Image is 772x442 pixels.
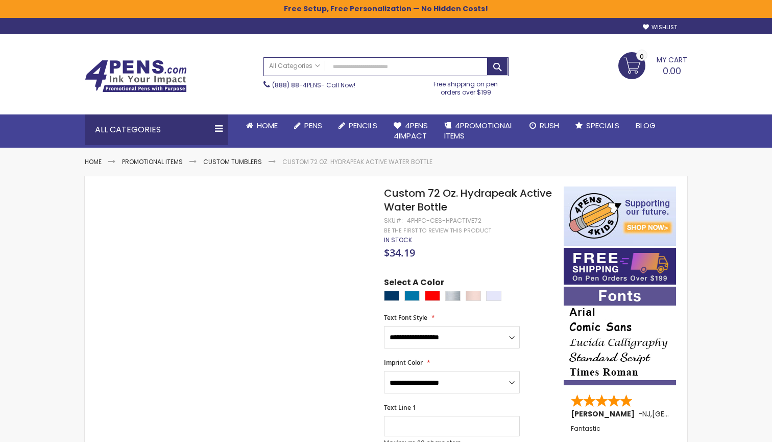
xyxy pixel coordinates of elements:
[304,120,322,131] span: Pens
[385,114,436,148] a: 4Pens4impact
[564,187,676,246] img: 4pens 4 kids
[436,114,521,148] a: 4PROMOTIONALITEMS
[384,291,399,301] div: Navy Blue
[486,291,501,301] div: Lavender
[407,217,481,225] div: 4PHPC-CES-HPACTIVE72
[384,358,423,367] span: Imprint Color
[272,81,321,89] a: (888) 88-4PENS
[404,291,420,301] div: Aqua
[384,216,403,225] strong: SKU
[425,291,440,301] div: Red
[384,246,415,260] span: $34.19
[636,120,656,131] span: Blog
[269,62,320,70] span: All Categories
[444,120,513,141] span: 4PROMOTIONAL ITEMS
[282,158,432,166] li: Custom 72 Oz. Hydrapeak Active Water Bottle
[564,287,676,385] img: font-personalization-examples
[540,120,559,131] span: Rush
[384,313,427,322] span: Text Font Style
[628,114,664,137] a: Blog
[384,227,491,235] a: Be the first to review this product
[238,114,286,137] a: Home
[349,120,377,131] span: Pencils
[564,248,676,285] img: Free shipping on orders over $199
[330,114,385,137] a: Pencils
[394,120,428,141] span: 4Pens 4impact
[567,114,628,137] a: Specials
[445,291,461,301] div: Stainless Steel
[384,186,552,214] span: Custom 72 Oz. Hydrapeak Active Water Bottle
[384,236,412,244] span: In stock
[257,120,278,131] span: Home
[521,114,567,137] a: Rush
[640,52,644,61] span: 0
[85,157,102,166] a: Home
[85,60,187,92] img: 4Pens Custom Pens and Promotional Products
[466,291,481,301] div: Seashell
[264,58,325,75] a: All Categories
[663,64,681,77] span: 0.00
[272,81,355,89] span: - Call Now!
[586,120,619,131] span: Specials
[286,114,330,137] a: Pens
[384,277,444,291] span: Select A Color
[85,114,228,145] div: All Categories
[122,157,183,166] a: Promotional Items
[643,24,677,31] a: Wishlist
[384,403,416,412] span: Text Line 1
[618,52,687,78] a: 0.00 0
[203,157,262,166] a: Custom Tumblers
[384,236,412,244] div: Availability
[423,76,509,97] div: Free shipping on pen orders over $199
